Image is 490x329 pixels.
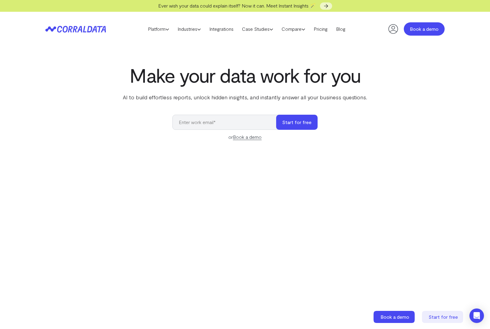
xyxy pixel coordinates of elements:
[309,24,332,34] a: Pricing
[429,314,458,320] span: Start for free
[422,311,464,323] a: Start for free
[233,134,262,140] a: Book a demo
[172,115,282,130] input: Enter work email*
[122,93,368,101] p: AI to build effortless reports, unlock hidden insights, and instantly answer all your business qu...
[381,314,409,320] span: Book a demo
[172,133,318,141] div: or
[277,24,309,34] a: Compare
[238,24,277,34] a: Case Studies
[122,64,368,86] h1: Make your data work for you
[332,24,350,34] a: Blog
[276,115,318,130] button: Start for free
[173,24,205,34] a: Industries
[144,24,173,34] a: Platform
[469,308,484,323] div: Open Intercom Messenger
[374,311,416,323] a: Book a demo
[205,24,238,34] a: Integrations
[404,22,445,36] a: Book a demo
[158,3,316,8] span: Ever wish your data could explain itself? Now it can. Meet Instant Insights 🪄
